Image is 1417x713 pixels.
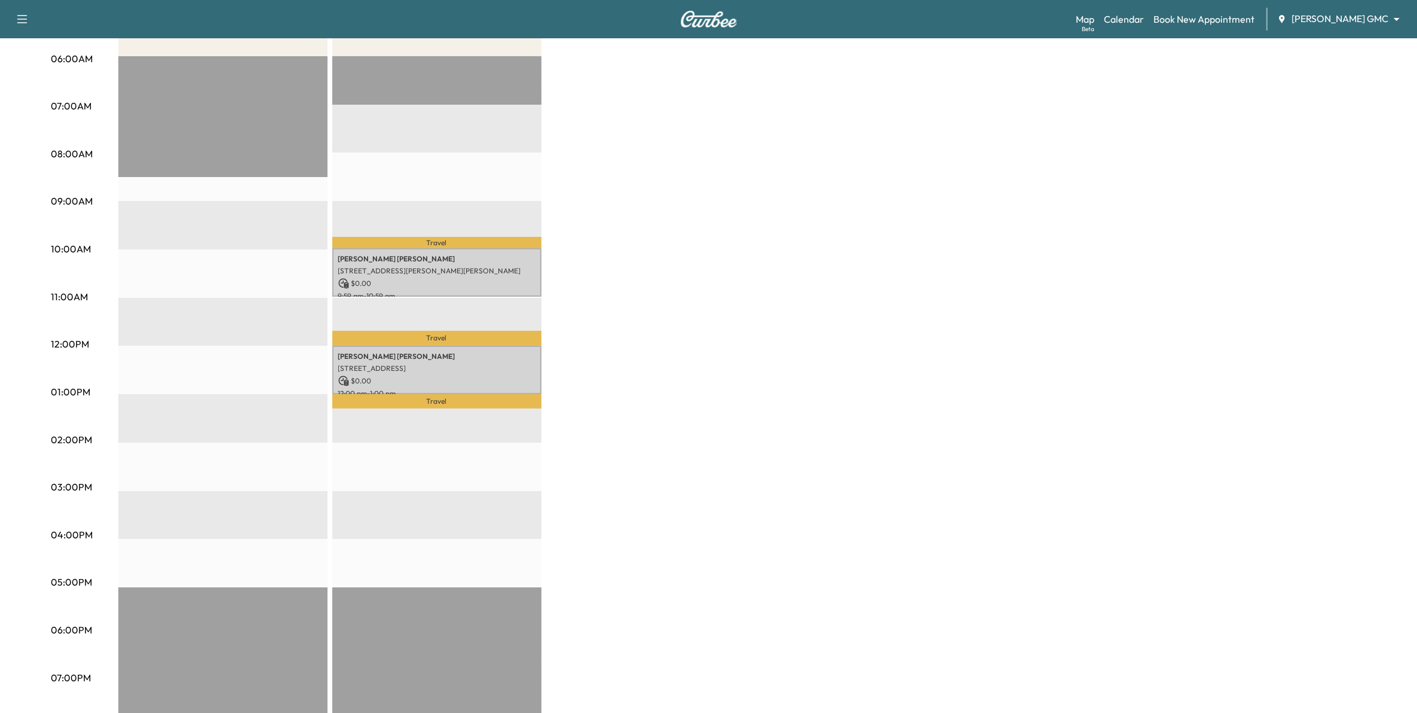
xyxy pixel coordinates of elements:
[51,194,93,208] p: 09:00AM
[338,364,535,373] p: [STREET_ADDRESS]
[1153,12,1254,26] a: Book New Appointment
[51,528,93,542] p: 04:00PM
[1104,12,1144,26] a: Calendar
[338,389,535,398] p: 12:00 pm - 1:00 pm
[338,254,535,264] p: [PERSON_NAME] [PERSON_NAME]
[51,99,92,113] p: 07:00AM
[51,575,93,589] p: 05:00PM
[332,394,541,409] p: Travel
[51,480,93,494] p: 03:00PM
[51,51,93,66] p: 06:00AM
[1082,25,1094,33] div: Beta
[332,331,541,346] p: Travel
[51,290,88,304] p: 11:00AM
[332,237,541,248] p: Travel
[51,242,91,256] p: 10:00AM
[51,337,90,351] p: 12:00PM
[51,623,93,637] p: 06:00PM
[338,352,535,361] p: [PERSON_NAME] [PERSON_NAME]
[338,278,535,289] p: $ 0.00
[338,376,535,386] p: $ 0.00
[51,432,93,447] p: 02:00PM
[51,671,91,685] p: 07:00PM
[338,266,535,276] p: [STREET_ADDRESS][PERSON_NAME][PERSON_NAME]
[1076,12,1094,26] a: MapBeta
[680,11,737,28] img: Curbee Logo
[51,385,91,399] p: 01:00PM
[51,147,93,161] p: 08:00AM
[1291,12,1388,26] span: [PERSON_NAME] GMC
[338,291,535,301] p: 9:59 am - 10:59 am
